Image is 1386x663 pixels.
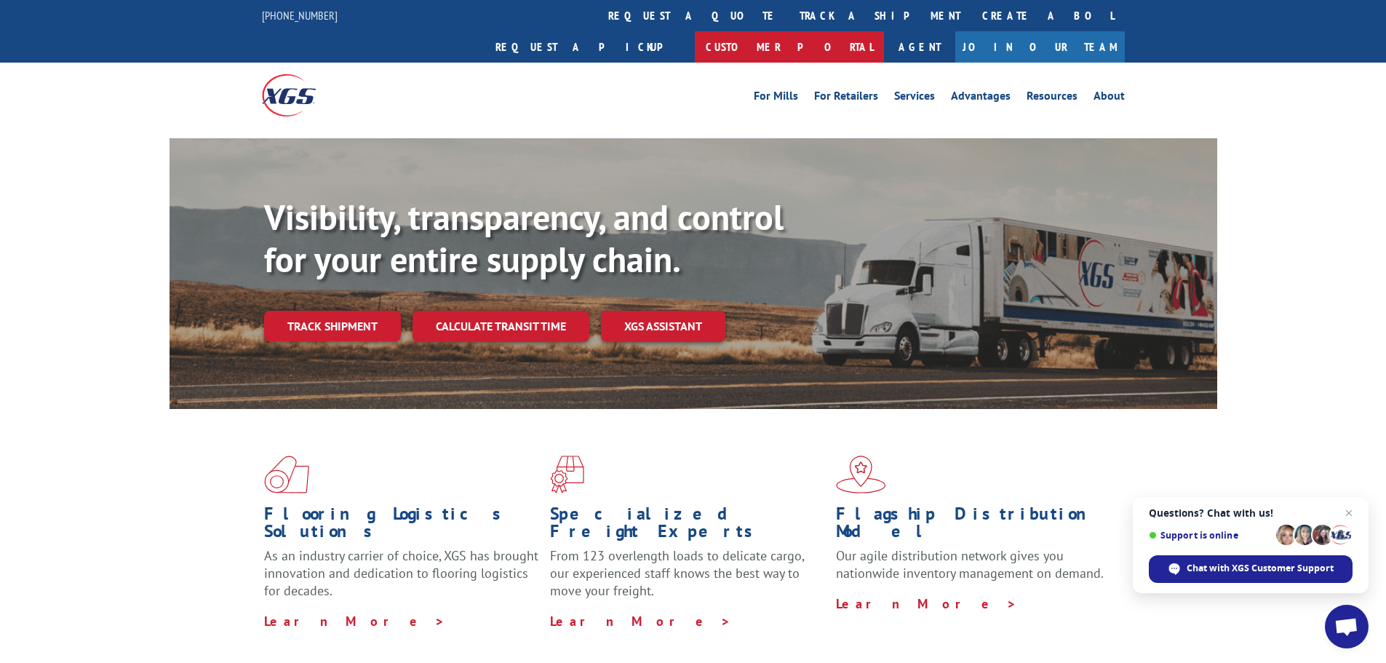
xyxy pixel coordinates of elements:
[836,456,886,493] img: xgs-icon-flagship-distribution-model-red
[550,456,584,493] img: xgs-icon-focused-on-flooring-red
[1340,504,1358,522] span: Close chat
[1149,507,1353,519] span: Questions? Chat with us!
[262,8,338,23] a: [PHONE_NUMBER]
[550,547,825,612] p: From 123 overlength loads to delicate cargo, our experienced staff knows the best way to move you...
[413,311,589,342] a: Calculate transit time
[1027,90,1078,106] a: Resources
[884,31,955,63] a: Agent
[1149,530,1271,541] span: Support is online
[264,311,401,341] a: Track shipment
[264,505,539,547] h1: Flooring Logistics Solutions
[955,31,1125,63] a: Join Our Team
[550,613,731,630] a: Learn More >
[264,613,445,630] a: Learn More >
[836,505,1111,547] h1: Flagship Distribution Model
[264,547,538,599] span: As an industry carrier of choice, XGS has brought innovation and dedication to flooring logistics...
[695,31,884,63] a: Customer Portal
[264,456,309,493] img: xgs-icon-total-supply-chain-intelligence-red
[601,311,725,342] a: XGS ASSISTANT
[1094,90,1125,106] a: About
[836,595,1017,612] a: Learn More >
[814,90,878,106] a: For Retailers
[1149,555,1353,583] div: Chat with XGS Customer Support
[264,194,784,282] b: Visibility, transparency, and control for your entire supply chain.
[1325,605,1369,648] div: Open chat
[836,547,1104,581] span: Our agile distribution network gives you nationwide inventory management on demand.
[754,90,798,106] a: For Mills
[485,31,695,63] a: Request a pickup
[1187,562,1334,575] span: Chat with XGS Customer Support
[951,90,1011,106] a: Advantages
[894,90,935,106] a: Services
[550,505,825,547] h1: Specialized Freight Experts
